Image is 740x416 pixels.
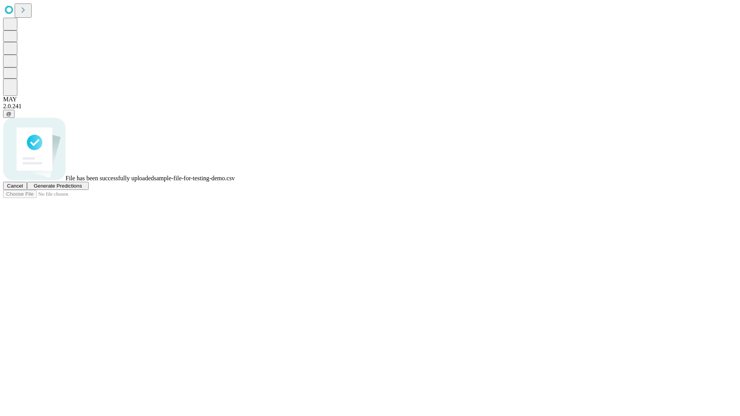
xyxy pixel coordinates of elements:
span: File has been successfully uploaded [66,175,154,181]
button: @ [3,110,15,118]
span: sample-file-for-testing-demo.csv [154,175,235,181]
span: Generate Predictions [34,183,82,189]
div: 2.0.241 [3,103,737,110]
span: @ [6,111,12,117]
button: Cancel [3,182,27,190]
button: Generate Predictions [27,182,89,190]
span: Cancel [7,183,23,189]
div: MAY [3,96,737,103]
